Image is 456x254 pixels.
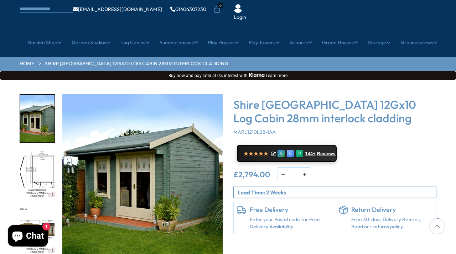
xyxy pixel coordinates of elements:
[305,151,315,157] span: 144+
[6,225,50,248] inbox-online-store-chat: Shopify online store chat
[234,4,242,13] img: User Icon
[20,150,55,199] div: 2 / 16
[160,34,198,51] a: Summerhouses
[233,171,270,178] ins: £2,794.00
[234,14,246,21] a: Login
[213,6,221,13] a: 0
[20,95,55,142] img: Marlborough_7_3123f303-0f06-4683-a69a-de8e16965eae_200x200.jpg
[351,216,433,230] p: Free 30-days Delivery Returns, Read our returns policy.
[368,34,390,51] a: Storage
[45,60,228,67] a: Shire [GEOGRAPHIC_DATA] 12Gx10 Log Cabin 28mm interlock cladding
[322,34,358,51] a: Green Houses
[27,34,62,51] a: Garden Shed
[73,7,162,12] a: [EMAIL_ADDRESS][DOMAIN_NAME]
[250,206,331,214] h6: Free Delivery
[233,129,276,135] span: MARL1210L28-1AA
[278,150,285,157] div: G
[290,34,312,51] a: Arbours
[217,2,223,9] span: 0
[20,151,55,198] img: 12x10MarlboroughSTDFLOORPLANMMFT28mmTEMP_dcc92798-60a6-423a-957c-a89463604aa4_200x200.jpg
[237,145,337,162] a: ★★★★★ 5* G E R 144+ Reviews
[208,34,239,51] a: Play Houses
[233,98,436,125] h3: Shire [GEOGRAPHIC_DATA] 12Gx10 Log Cabin 28mm interlock cladding
[120,34,150,51] a: Log Cabins
[243,150,268,157] span: ★★★★★
[400,34,437,51] a: Groundscrews
[72,34,110,51] a: Garden Studios
[317,151,336,157] span: Reviews
[287,150,294,157] div: E
[249,34,280,51] a: Play Towers
[250,216,331,230] a: Enter your Postal code for Free Delivery Availability
[238,189,436,196] p: Lead Time: 2 Weeks
[351,206,433,214] h6: Return Delivery
[170,7,206,12] a: 01406307230
[20,207,55,254] img: 12x10MarlboroughSTDELEVATIONSMMFT28mmTEMP_56476c18-d6f5-457f-ac15-447675c32051_200x200.jpg
[296,150,303,157] div: R
[20,94,55,143] div: 1 / 16
[20,60,34,67] a: HOME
